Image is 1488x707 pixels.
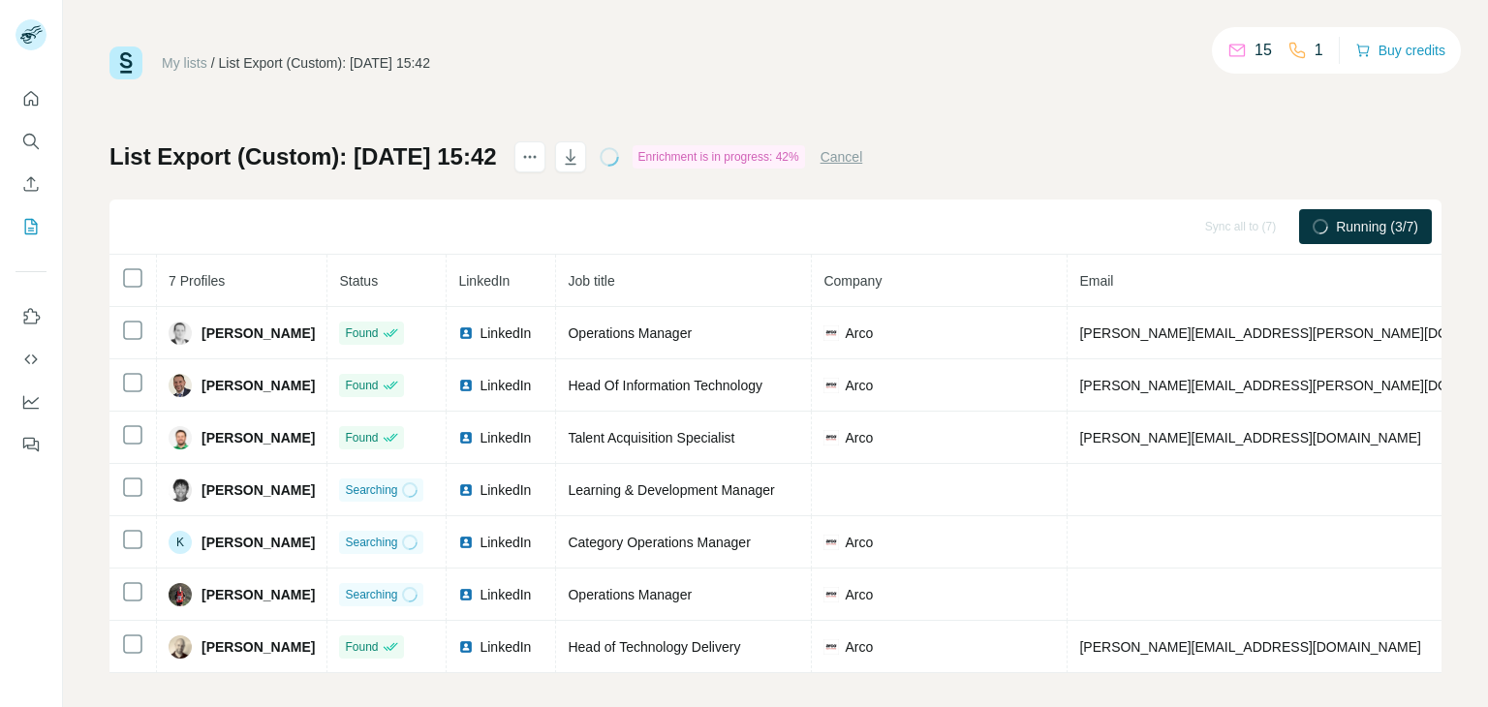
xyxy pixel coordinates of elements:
[480,533,531,552] span: LinkedIn
[1315,39,1323,62] p: 1
[480,585,531,604] span: LinkedIn
[1336,217,1418,236] span: Running (3/7)
[458,639,474,655] img: LinkedIn logo
[823,378,839,393] img: company-logo
[109,141,497,172] h1: List Export (Custom): [DATE] 15:42
[823,430,839,446] img: company-logo
[458,378,474,393] img: LinkedIn logo
[169,322,192,345] img: Avatar
[823,535,839,550] img: company-logo
[201,637,315,657] span: [PERSON_NAME]
[845,323,873,343] span: Arco
[201,376,315,395] span: [PERSON_NAME]
[201,428,315,447] span: [PERSON_NAME]
[568,482,774,498] span: Learning & Development Manager
[345,481,397,499] span: Searching
[345,377,378,394] span: Found
[1079,430,1420,446] span: [PERSON_NAME][EMAIL_ADDRESS][DOMAIN_NAME]
[480,428,531,447] span: LinkedIn
[169,583,192,606] img: Avatar
[15,299,46,334] button: Use Surfe on LinkedIn
[568,535,750,550] span: Category Operations Manager
[109,46,142,79] img: Surfe Logo
[211,53,215,73] li: /
[458,325,474,341] img: LinkedIn logo
[823,587,839,602] img: company-logo
[15,81,46,116] button: Quick start
[845,428,873,447] span: Arco
[345,534,397,551] span: Searching
[15,427,46,462] button: Feedback
[845,585,873,604] span: Arco
[345,638,378,656] span: Found
[201,585,315,604] span: [PERSON_NAME]
[345,429,378,446] span: Found
[845,533,873,552] span: Arco
[458,482,474,498] img: LinkedIn logo
[568,430,734,446] span: Talent Acquisition Specialist
[169,374,192,397] img: Avatar
[823,325,839,341] img: company-logo
[345,324,378,342] span: Found
[1079,639,1420,655] span: [PERSON_NAME][EMAIL_ADDRESS][DOMAIN_NAME]
[568,273,614,289] span: Job title
[1255,39,1272,62] p: 15
[480,480,531,500] span: LinkedIn
[15,384,46,419] button: Dashboard
[169,273,225,289] span: 7 Profiles
[339,273,378,289] span: Status
[568,378,762,393] span: Head Of Information Technology
[845,637,873,657] span: Arco
[823,639,839,655] img: company-logo
[15,167,46,201] button: Enrich CSV
[821,147,863,167] button: Cancel
[458,430,474,446] img: LinkedIn logo
[480,323,531,343] span: LinkedIn
[568,325,692,341] span: Operations Manager
[15,209,46,244] button: My lists
[480,637,531,657] span: LinkedIn
[568,639,740,655] span: Head of Technology Delivery
[633,145,805,169] div: Enrichment is in progress: 42%
[15,342,46,377] button: Use Surfe API
[458,273,510,289] span: LinkedIn
[514,141,545,172] button: actions
[169,478,192,502] img: Avatar
[201,323,315,343] span: [PERSON_NAME]
[823,273,882,289] span: Company
[1079,273,1113,289] span: Email
[169,426,192,449] img: Avatar
[845,376,873,395] span: Arco
[219,53,430,73] div: List Export (Custom): [DATE] 15:42
[480,376,531,395] span: LinkedIn
[162,55,207,71] a: My lists
[169,531,192,554] div: K
[568,587,692,602] span: Operations Manager
[201,533,315,552] span: [PERSON_NAME]
[169,635,192,659] img: Avatar
[458,535,474,550] img: LinkedIn logo
[345,586,397,603] span: Searching
[1355,37,1445,64] button: Buy credits
[15,124,46,159] button: Search
[458,587,474,602] img: LinkedIn logo
[201,480,315,500] span: [PERSON_NAME]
